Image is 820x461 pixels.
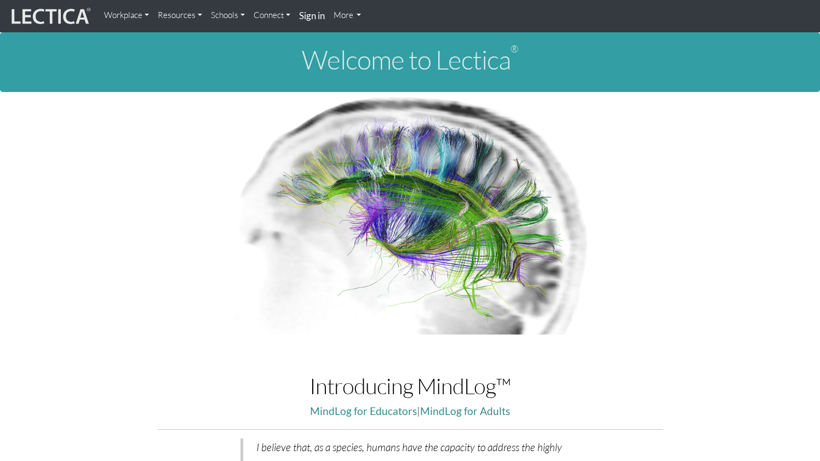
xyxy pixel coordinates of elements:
a: More [329,4,366,26]
a: MindLog for Educators [310,405,417,417]
a: Sign in [295,4,329,28]
p: | [157,402,663,420]
a: MindLog for Adults [420,405,510,417]
h1: Introducing MindLog™ [157,374,663,398]
strong: Sign in [299,10,325,21]
a: Workplace [100,4,153,26]
sup: ® [511,43,518,55]
h1: Welcome to Lectica [9,45,811,74]
img: lecticalive [9,6,91,27]
img: Human Connectome Project Image [228,92,593,335]
a: Resources [153,4,207,26]
a: Schools [207,4,249,26]
a: Connect [249,4,295,26]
